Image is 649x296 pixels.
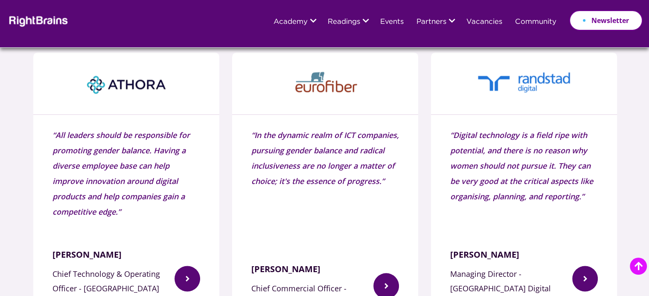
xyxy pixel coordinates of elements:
a: Readings [328,18,360,26]
a: Newsletter [569,10,643,31]
span: [PERSON_NAME] [251,261,365,277]
q: In the dynamic realm of ICT companies, pursuing gender balance and radical inclusiveness are no l... [251,127,399,189]
a: Partners [416,18,446,26]
q: All leaders should be responsible for promoting gender balance. Having a diverse employee base ca... [52,127,200,219]
span: [PERSON_NAME] [52,247,166,263]
img: Rightbrains [6,14,68,27]
a: Community [515,18,556,26]
q: Digital technology is a field ripe with potential, and there is no reason why women should not pu... [450,127,598,204]
a: Academy [274,18,308,26]
a: Events [380,18,404,26]
span: [PERSON_NAME] [450,247,564,263]
a: Vacancies [466,18,502,26]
